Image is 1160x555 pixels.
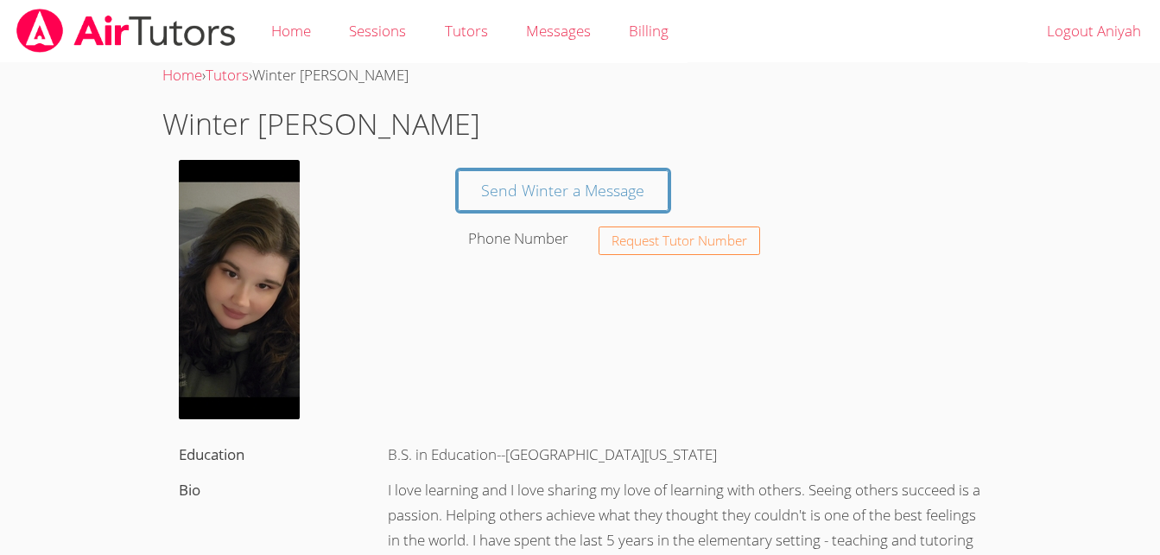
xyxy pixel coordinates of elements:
span: Messages [526,21,591,41]
label: Bio [179,480,200,500]
a: Tutors [206,65,249,85]
label: Phone Number [468,228,568,248]
a: Send Winter a Message [458,170,669,211]
h1: Winter [PERSON_NAME] [162,102,998,146]
img: airtutors_banner-c4298cdbf04f3fff15de1276eac7730deb9818008684d7c2e4769d2f7ddbe033.png [15,9,238,53]
span: Winter [PERSON_NAME] [252,65,409,85]
div: B.S. in Education--[GEOGRAPHIC_DATA][US_STATE] [371,437,998,473]
label: Education [179,444,244,464]
a: Home [162,65,202,85]
span: Request Tutor Number [612,234,747,247]
button: Request Tutor Number [599,226,760,255]
div: › › [162,63,998,88]
img: avatar.png [179,160,300,419]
